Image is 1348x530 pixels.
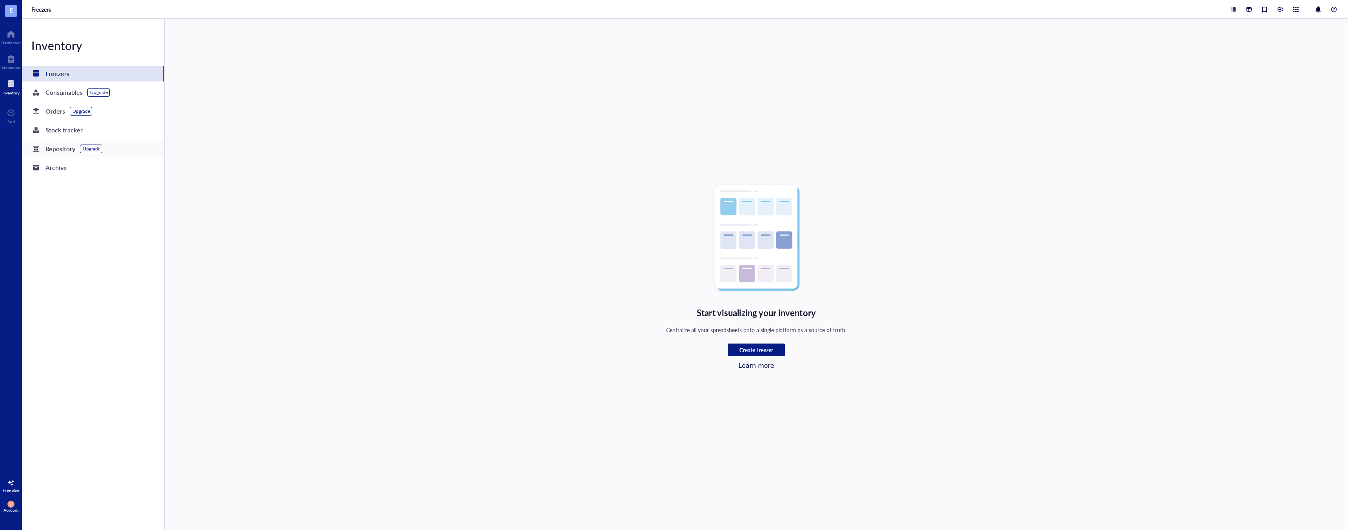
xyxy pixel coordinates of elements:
[45,143,75,154] div: Repository
[1,28,21,45] a: Dashboard
[45,68,69,79] div: Freezers
[1,40,21,45] div: Dashboard
[7,119,15,124] div: Add
[739,346,773,353] span: Create freezer
[2,65,20,70] div: Notebook
[45,87,83,98] div: Consumables
[738,362,774,369] a: Learn more
[45,125,83,136] div: Stock tracker
[90,89,108,96] div: Upgrade
[31,6,53,13] a: Freezers
[2,53,20,70] a: Notebook
[45,106,65,117] div: Orders
[72,108,90,114] div: Upgrade
[2,90,20,95] div: Inventory
[22,85,164,100] a: ConsumablesUpgrade
[22,141,164,157] a: RepositoryUpgrade
[666,326,847,334] div: Centralize all your spreadsheets onto a single platform as a source of truth.
[22,38,164,53] div: Inventory
[9,5,13,15] span: E
[22,160,164,175] a: Archive
[728,344,785,356] button: Create freezer
[2,78,20,95] a: Inventory
[83,146,100,152] div: Upgrade
[708,179,804,297] img: Empty state
[3,488,19,492] div: Free plan
[697,306,815,319] div: Start visualizing your inventory
[22,66,164,81] a: Freezers
[22,103,164,119] a: OrdersUpgrade
[22,122,164,138] a: Stock tracker
[9,502,13,506] span: ST
[4,508,19,512] div: Account
[45,162,67,173] div: Archive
